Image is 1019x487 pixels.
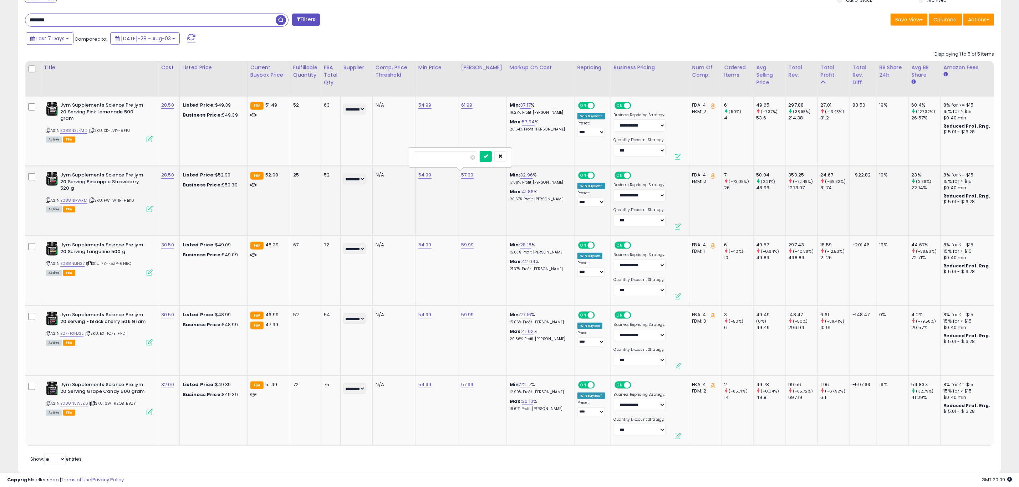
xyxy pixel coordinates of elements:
[756,172,785,178] div: 50.04
[912,172,941,178] div: 23%
[46,102,58,116] img: 51p-yWabZdL._SL40_.jpg
[577,113,605,119] div: Win BuyBox *
[579,173,588,179] span: ON
[944,108,1003,115] div: 15% for > $15
[293,381,315,388] div: 72
[63,270,75,276] span: FBA
[183,312,242,318] div: $48.99
[944,242,1003,248] div: 8% for <= $15
[793,248,814,254] small: (-40.38%)
[265,241,279,248] span: 48.39
[789,64,815,79] div: Total Rev.
[324,242,335,248] div: 72
[891,14,928,26] button: Save View
[520,171,533,179] a: 32.96
[821,102,850,108] div: 27.01
[183,64,244,71] div: Listed Price
[724,172,753,178] div: 7
[46,381,153,415] div: ASIN:
[510,320,569,325] p: 15.06% Profit [PERSON_NAME]
[520,241,531,248] a: 28.18
[510,267,569,272] p: 21.37% Profit [PERSON_NAME]
[510,242,569,255] div: %
[60,102,147,124] b: Jym Supplements Science Pre jym 20 Serving Pink Lemonade 500 gram
[756,255,785,261] div: 49.89
[853,242,871,248] div: -201.46
[510,64,571,71] div: Markup on Cost
[756,115,785,121] div: 53.6
[614,392,666,397] label: Business Repricing Strategy:
[60,261,85,267] a: B088N1JN37
[183,112,242,118] div: $49.39
[376,172,410,178] div: N/A
[577,64,608,71] div: Repricing
[789,324,817,331] div: 296.94
[944,172,1003,178] div: 8% for <= $15
[265,311,279,318] span: 46.99
[510,250,569,255] p: 15.63% Profit [PERSON_NAME]
[343,64,370,71] div: Supplier
[944,71,948,78] small: Amazon Fees.
[944,193,990,199] b: Reduced Prof. Rng.
[692,248,716,255] div: FBM: 1
[614,322,666,327] label: Business Repricing Strategy:
[944,312,1003,318] div: 8% for <= $15
[614,138,666,143] label: Quantity Discount Strategy:
[183,251,222,258] b: Business Price:
[756,102,785,108] div: 49.65
[250,312,264,319] small: FBA
[944,255,1003,261] div: $0.40 min
[729,318,744,324] small: (-50%)
[265,381,277,388] span: 51.49
[825,318,844,324] small: (-39.41%)
[183,171,215,178] b: Listed Price:
[461,381,474,388] a: 57.99
[821,64,847,79] div: Total Profit
[912,79,916,85] small: Avg BB Share.
[756,185,785,191] div: 48.96
[183,172,242,178] div: $52.99
[183,311,215,318] b: Listed Price:
[461,171,474,179] a: 57.99
[614,64,686,71] div: Business Pricing
[692,102,716,108] div: FBA: 4
[880,102,903,108] div: 19%
[250,172,264,180] small: FBA
[324,102,335,108] div: 63
[912,185,941,191] div: 22.14%
[614,252,666,257] label: Business Repricing Strategy:
[944,102,1003,108] div: 8% for <= $15
[265,321,278,328] span: 47.99
[376,381,410,388] div: N/A
[63,137,75,143] span: FBA
[61,476,91,483] a: Terms of Use
[789,102,817,108] div: 297.88
[418,64,455,71] div: Min Price
[614,113,666,118] label: Business Repricing Strategy:
[121,35,171,42] span: [DATE]-28 - Aug-03
[510,102,569,115] div: %
[510,328,522,335] b: Max:
[614,347,666,352] label: Quantity Discount Strategy:
[880,172,903,178] div: 10%
[821,312,850,318] div: 6.61
[821,185,850,191] div: 81.74
[60,381,147,396] b: Jym Supplements Science Pre jym 20 Serving Grape Candy 500 gram
[821,324,850,331] div: 10.91
[912,312,941,318] div: 4.2%
[183,381,242,388] div: $49.39
[793,109,811,114] small: (38.95%)
[630,103,641,109] span: OFF
[880,312,903,318] div: 0%
[46,312,153,345] div: ASIN:
[789,115,817,121] div: 214.38
[46,102,153,142] div: ASIN:
[912,255,941,261] div: 72.71%
[46,137,62,143] span: All listings currently available for purchase on Amazon
[756,242,785,248] div: 49.57
[161,102,174,109] a: 28.50
[916,248,937,254] small: (-38.56%)
[110,32,180,45] button: [DATE]-28 - Aug-03
[418,102,432,109] a: 54.99
[60,400,88,406] a: B088N5WJZ6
